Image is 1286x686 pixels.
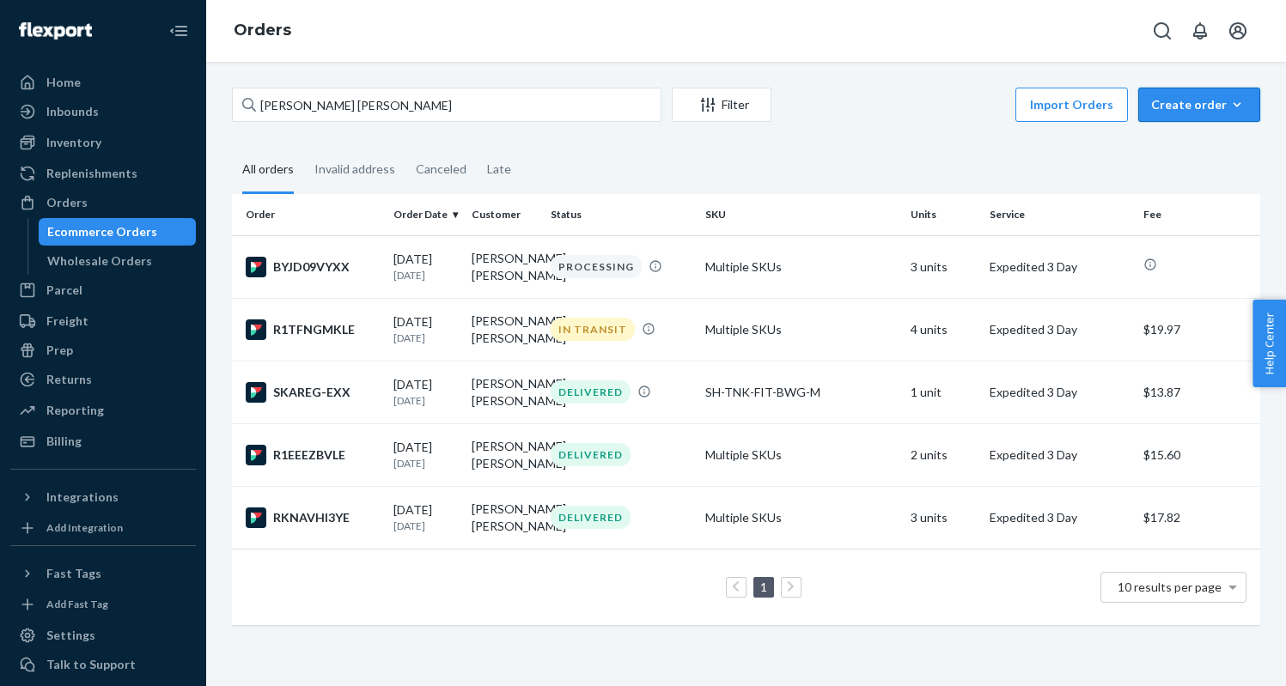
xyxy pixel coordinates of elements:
a: Returns [10,366,196,393]
td: [PERSON_NAME] [PERSON_NAME] [465,298,544,361]
a: Parcel [10,276,196,304]
div: Talk to Support [46,656,136,673]
th: Order Date [387,194,466,235]
a: Orders [234,21,291,39]
div: PROCESSING [551,255,642,278]
ol: breadcrumbs [220,6,305,56]
div: Fast Tags [46,565,101,582]
button: Help Center [1252,300,1286,387]
td: 3 units [904,235,983,298]
div: [DATE] [393,251,459,282]
td: [PERSON_NAME] [PERSON_NAME] [465,486,544,549]
p: [DATE] [393,393,459,408]
div: Wholesale Orders [47,252,152,270]
div: [DATE] [393,313,459,345]
div: DELIVERED [551,443,631,466]
div: [DATE] [393,501,459,533]
div: Billing [46,433,82,450]
td: $17.82 [1137,486,1260,549]
div: Home [46,74,81,91]
a: Ecommerce Orders [39,218,197,246]
div: Inventory [46,134,101,151]
td: 4 units [904,298,983,361]
td: Multiple SKUs [698,486,904,549]
td: [PERSON_NAME] [PERSON_NAME] [465,235,544,298]
p: Expedited 3 Day [990,509,1131,526]
div: Returns [46,371,92,388]
td: $19.97 [1137,298,1260,361]
p: Expedited 3 Day [990,321,1131,338]
div: Create order [1151,96,1247,113]
button: Fast Tags [10,560,196,587]
a: Wholesale Orders [39,247,197,275]
a: Freight [10,307,196,335]
p: [DATE] [393,519,459,533]
a: Orders [10,189,196,216]
th: Fee [1137,194,1260,235]
div: Orders [46,194,88,211]
input: Search orders [232,88,661,122]
div: Reporting [46,402,104,419]
div: Integrations [46,489,119,506]
div: Inbounds [46,103,99,120]
th: Status [544,194,698,235]
button: Open account menu [1221,14,1255,48]
div: R1EEEZBVLE [246,445,380,465]
p: Expedited 3 Day [990,258,1131,276]
div: All orders [242,147,294,194]
div: Add Integration [46,520,123,535]
td: Multiple SKUs [698,235,904,298]
td: $15.60 [1137,423,1260,486]
td: [PERSON_NAME] [PERSON_NAME] [465,361,544,423]
div: Filter [673,96,771,113]
p: Expedited 3 Day [990,446,1131,464]
div: BYJD09VYXX [246,257,380,277]
button: Open Search Box [1145,14,1179,48]
td: 3 units [904,486,983,549]
div: SH-TNK-FIT-BWG-M [705,384,897,401]
button: Close Navigation [162,14,196,48]
a: Add Integration [10,518,196,538]
a: Replenishments [10,160,196,187]
a: Inbounds [10,98,196,125]
div: Parcel [46,282,82,299]
div: R1TFNGMKLE [246,319,380,340]
div: DELIVERED [551,506,631,529]
p: [DATE] [393,268,459,282]
div: RKNAVHI3YE [246,507,380,528]
img: Flexport logo [19,22,92,39]
div: Add Fast Tag [46,597,108,611]
a: Inventory [10,129,196,156]
div: SKAREG-EXX [246,382,380,403]
td: $13.87 [1137,361,1260,423]
a: Billing [10,428,196,455]
th: Units [904,194,983,235]
div: Canceled [416,147,466,191]
button: Create order [1138,88,1260,122]
span: 10 results per page [1118,580,1222,594]
a: Prep [10,337,196,364]
a: Reporting [10,397,196,424]
td: Multiple SKUs [698,298,904,361]
td: 1 unit [904,361,983,423]
div: IN TRANSIT [551,318,635,341]
p: [DATE] [393,456,459,470]
div: DELIVERED [551,380,631,404]
div: [DATE] [393,439,459,470]
div: Settings [46,627,95,644]
a: Settings [10,622,196,649]
p: Expedited 3 Day [990,384,1131,401]
td: Multiple SKUs [698,423,904,486]
div: Customer [472,207,537,222]
a: Add Fast Tag [10,594,196,615]
div: [DATE] [393,376,459,408]
th: SKU [698,194,904,235]
th: Service [983,194,1137,235]
button: Integrations [10,483,196,511]
a: Talk to Support [10,651,196,678]
p: [DATE] [393,331,459,345]
div: Ecommerce Orders [47,223,157,240]
div: Prep [46,342,73,359]
button: Import Orders [1015,88,1128,122]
